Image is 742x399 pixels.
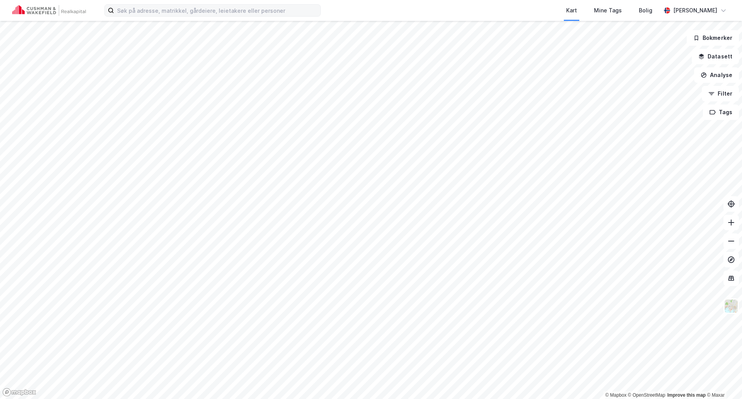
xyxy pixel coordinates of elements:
div: Bolig [639,6,652,15]
input: Søk på adresse, matrikkel, gårdeiere, leietakere eller personer [114,5,320,16]
div: Kart [566,6,577,15]
img: cushman-wakefield-realkapital-logo.202ea83816669bd177139c58696a8fa1.svg [12,5,86,16]
div: Kontrollprogram for chat [703,362,742,399]
div: [PERSON_NAME] [673,6,717,15]
div: Mine Tags [594,6,622,15]
iframe: Chat Widget [703,362,742,399]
